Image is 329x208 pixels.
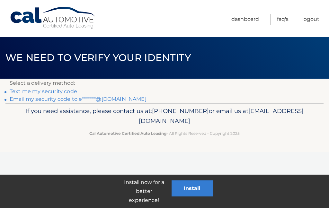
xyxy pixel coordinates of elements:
p: Select a delivery method: [10,79,319,88]
a: FAQ's [277,14,289,25]
a: Dashboard [231,14,259,25]
p: If you need assistance, please contact us at: or email us at [15,106,314,126]
a: Email my security code to e*******@[DOMAIN_NAME] [10,96,147,102]
button: Install [172,180,213,196]
a: Text me my security code [10,88,77,94]
a: Logout [302,14,319,25]
p: Install now for a better experience! [116,178,172,205]
span: We need to verify your identity [5,52,191,64]
a: Cal Automotive [10,6,96,29]
strong: Cal Automotive Certified Auto Leasing [89,131,166,136]
span: [PHONE_NUMBER] [152,107,209,115]
p: - All Rights Reserved - Copyright 2025 [15,130,314,137]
